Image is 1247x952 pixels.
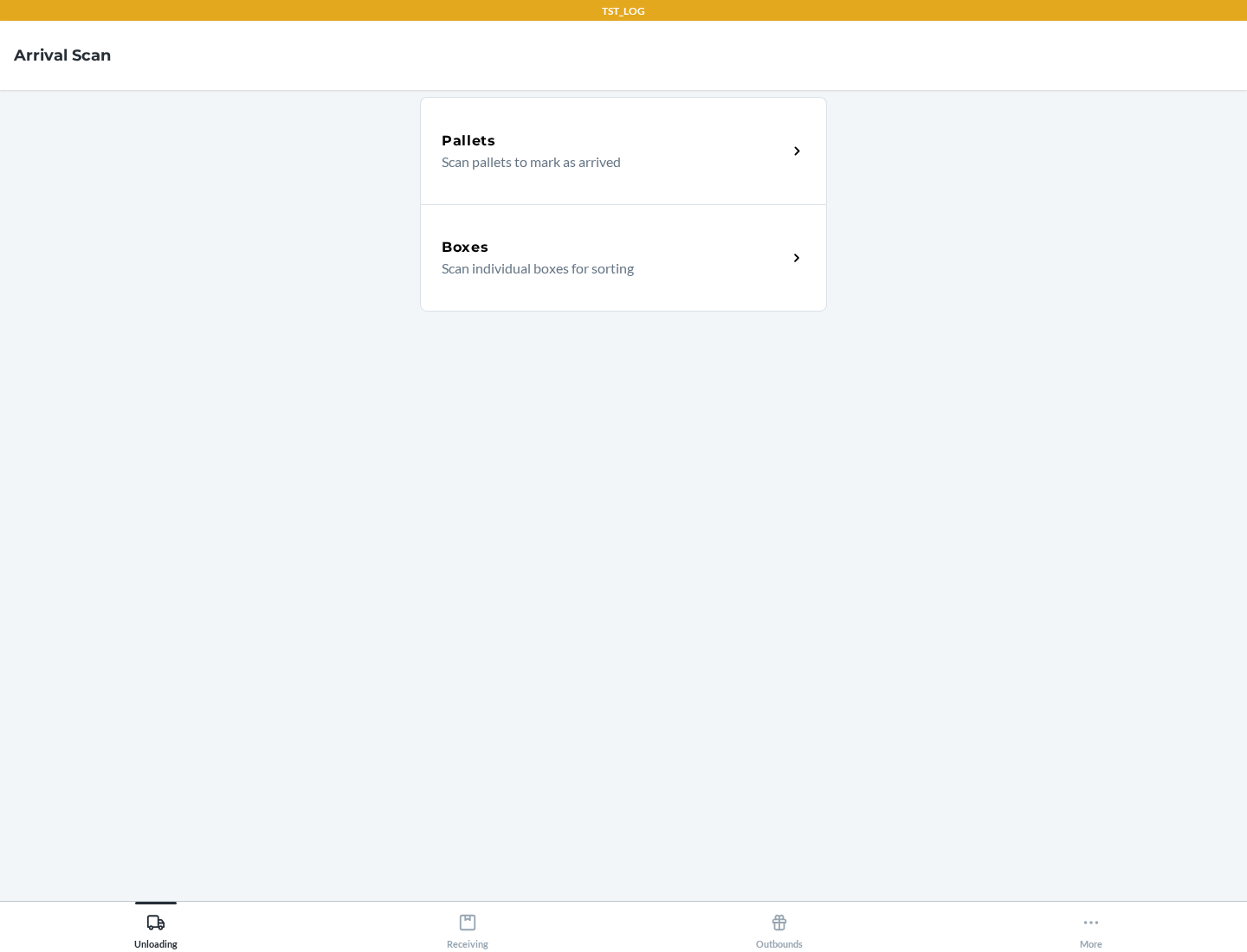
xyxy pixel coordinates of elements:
a: PalletsScan pallets to mark as arrived [420,97,827,204]
div: Receiving [447,906,488,949]
h5: Boxes [442,237,489,258]
p: Scan pallets to mark as arrived [442,151,773,172]
div: Outbounds [756,906,803,949]
a: BoxesScan individual boxes for sorting [420,204,827,312]
button: Receiving [312,902,623,949]
p: Scan individual boxes for sorting [442,258,773,279]
h4: Arrival Scan [14,44,111,67]
button: More [935,902,1247,949]
p: TST_LOG [602,3,645,19]
button: Outbounds [623,902,935,949]
h5: Pallets [442,131,496,151]
div: Unloading [134,906,178,949]
div: More [1080,906,1102,949]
